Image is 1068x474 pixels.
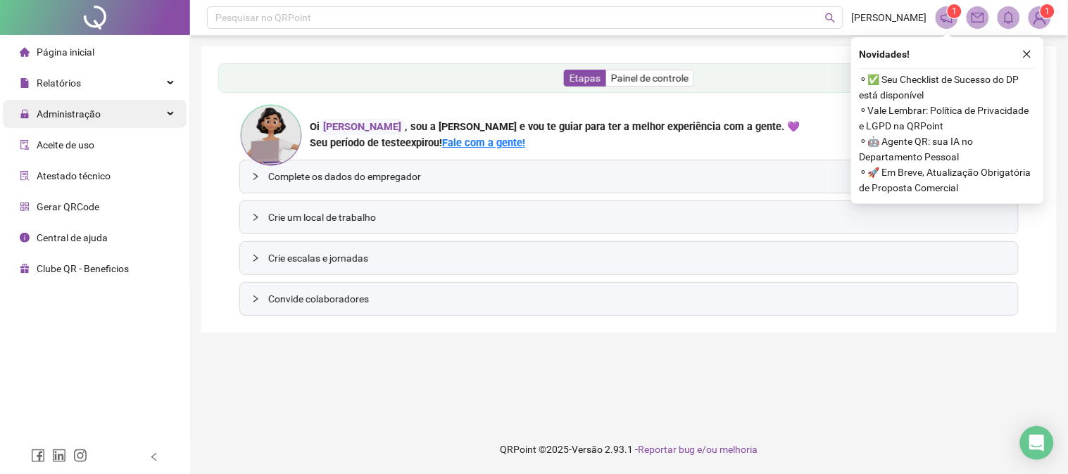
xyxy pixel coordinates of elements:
span: info-circle [20,233,30,243]
span: mail [972,11,984,24]
span: Etapas [570,72,601,84]
span: Crie escalas e jornadas [268,250,1007,266]
span: Crie um local de trabalho [268,210,1007,225]
div: Convide colaboradores [240,283,1018,315]
div: [PERSON_NAME] [320,119,405,135]
span: collapsed [251,213,260,222]
footer: QRPoint © 2025 - 2.93.1 - [190,425,1068,474]
span: lock [20,109,30,119]
span: 1 [953,6,957,16]
span: ⚬ Vale Lembrar: Política de Privacidade e LGPD na QRPoint [860,103,1036,134]
span: home [20,47,30,57]
img: ana-icon.cad42e3e8b8746aecfa2.png [239,103,303,167]
span: Aceite de uso [37,139,94,150]
sup: Atualize o seu contato no menu Meus Dados [1041,4,1055,18]
span: Gerar QRCode [37,201,99,212]
span: ⚬ ✅ Seu Checklist de Sucesso do DP está disponível [860,72,1036,103]
span: gift [20,264,30,274]
span: Convide colaboradores [268,291,1007,307]
span: facebook [31,449,45,463]
span: close [1022,49,1032,59]
span: Administração [37,108,101,120]
img: 94771 [1029,7,1050,28]
span: collapsed [251,172,260,181]
span: instagram [73,449,87,463]
span: Página inicial [37,46,94,58]
div: Complete os dados do empregador [240,160,1018,193]
span: left [149,452,159,462]
span: Seu período de teste [310,136,406,149]
div: Oi , sou a [PERSON_NAME] e vou te guiar para ter a melhor experiência com a gente. 💜 [310,119,800,135]
span: notification [941,11,953,24]
span: qrcode [20,202,30,212]
span: 1 [1045,6,1050,16]
span: expirou [406,136,439,149]
span: solution [20,171,30,181]
span: [PERSON_NAME] [852,10,927,25]
span: file [20,78,30,88]
span: linkedin [52,449,66,463]
span: collapsed [251,295,260,303]
span: Atestado técnico [37,170,111,181]
span: Clube QR - Beneficios [37,263,129,274]
div: ! [310,135,800,151]
span: search [825,13,836,23]
span: bell [1003,11,1015,24]
span: Relatórios [37,77,81,89]
span: audit [20,140,30,150]
div: Crie um local de trabalho [240,201,1018,233]
sup: 1 [948,4,962,18]
span: Painel de controle [611,72,689,84]
div: Open Intercom Messenger [1020,426,1054,460]
span: Versão [572,444,603,455]
span: ⚬ 🤖 Agente QR: sua IA no Departamento Pessoal [860,134,1036,165]
div: Crie escalas e jornadas [240,242,1018,274]
span: Novidades ! [860,46,910,62]
span: Reportar bug e/ou melhoria [638,444,758,455]
span: collapsed [251,254,260,262]
span: Central de ajuda [37,232,108,243]
span: Complete os dados do empregador [268,169,1007,184]
a: Fale com a gente! [442,136,525,149]
span: ⚬ 🚀 Em Breve, Atualização Obrigatória de Proposta Comercial [860,165,1036,196]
